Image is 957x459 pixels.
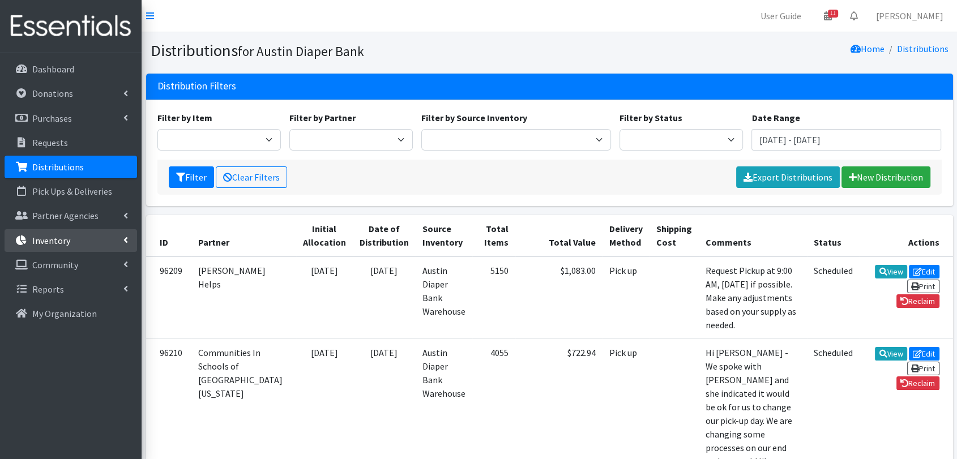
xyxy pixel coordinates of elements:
[515,215,603,256] th: Total Value
[699,256,807,339] td: Request Pickup at 9:00 AM, [DATE] if possible. Make any adjustments based on your supply as needed.
[5,204,137,227] a: Partner Agencies
[238,43,364,59] small: for Austin Diaper Bank
[472,256,515,339] td: 5150
[5,254,137,276] a: Community
[5,82,137,105] a: Donations
[907,280,939,293] a: Print
[32,235,70,246] p: Inventory
[416,256,472,339] td: Austin Diaper Bank Warehouse
[896,294,939,308] a: Reclaim
[807,256,860,339] td: Scheduled
[5,7,137,45] img: HumanEssentials
[650,215,699,256] th: Shipping Cost
[296,215,353,256] th: Initial Allocation
[353,215,416,256] th: Date of Distribution
[851,43,885,54] a: Home
[828,10,838,18] span: 11
[897,43,949,54] a: Distributions
[157,80,236,92] h3: Distribution Filters
[353,256,416,339] td: [DATE]
[169,166,214,188] button: Filter
[32,63,74,75] p: Dashboard
[875,265,907,278] a: View
[736,166,840,188] a: Export Distributions
[32,88,73,99] p: Donations
[5,131,137,154] a: Requests
[875,347,907,361] a: View
[815,5,841,27] a: 11
[191,215,296,256] th: Partner
[216,166,287,188] a: Clear Filters
[699,215,807,256] th: Comments
[841,166,930,188] a: New Distribution
[32,113,72,124] p: Purchases
[32,137,68,148] p: Requests
[191,256,296,339] td: [PERSON_NAME] Helps
[603,215,650,256] th: Delivery Method
[146,256,191,339] td: 96209
[5,156,137,178] a: Distributions
[32,186,112,197] p: Pick Ups & Deliveries
[909,265,939,278] a: Edit
[5,278,137,301] a: Reports
[909,347,939,361] a: Edit
[751,5,810,27] a: User Guide
[32,161,84,173] p: Distributions
[32,308,97,319] p: My Organization
[5,229,137,252] a: Inventory
[5,107,137,130] a: Purchases
[289,111,356,125] label: Filter by Partner
[157,111,212,125] label: Filter by Item
[860,215,953,256] th: Actions
[421,111,527,125] label: Filter by Source Inventory
[907,362,939,375] a: Print
[5,180,137,203] a: Pick Ups & Deliveries
[603,256,650,339] td: Pick up
[751,129,941,151] input: January 1, 2011 - December 31, 2011
[32,259,78,271] p: Community
[896,376,939,390] a: Reclaim
[472,215,515,256] th: Total Items
[807,215,860,256] th: Status
[751,111,800,125] label: Date Range
[146,215,191,256] th: ID
[296,256,353,339] td: [DATE]
[5,58,137,80] a: Dashboard
[515,256,603,339] td: $1,083.00
[5,302,137,325] a: My Organization
[151,41,545,61] h1: Distributions
[32,284,64,295] p: Reports
[32,210,99,221] p: Partner Agencies
[620,111,682,125] label: Filter by Status
[416,215,472,256] th: Source Inventory
[867,5,952,27] a: [PERSON_NAME]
